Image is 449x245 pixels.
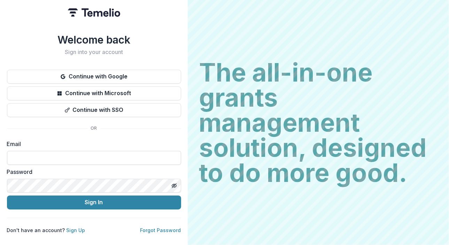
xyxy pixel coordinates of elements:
h2: Sign into your account [7,49,181,55]
button: Sign In [7,196,181,209]
a: Sign Up [67,227,85,233]
label: Password [7,168,177,176]
a: Forgot Password [140,227,181,233]
img: Temelio [68,8,120,17]
p: Don't have an account? [7,227,85,234]
h1: Welcome back [7,33,181,46]
button: Toggle password visibility [169,180,180,191]
button: Continue with SSO [7,103,181,117]
button: Continue with Microsoft [7,86,181,100]
label: Email [7,140,177,148]
button: Continue with Google [7,70,181,84]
